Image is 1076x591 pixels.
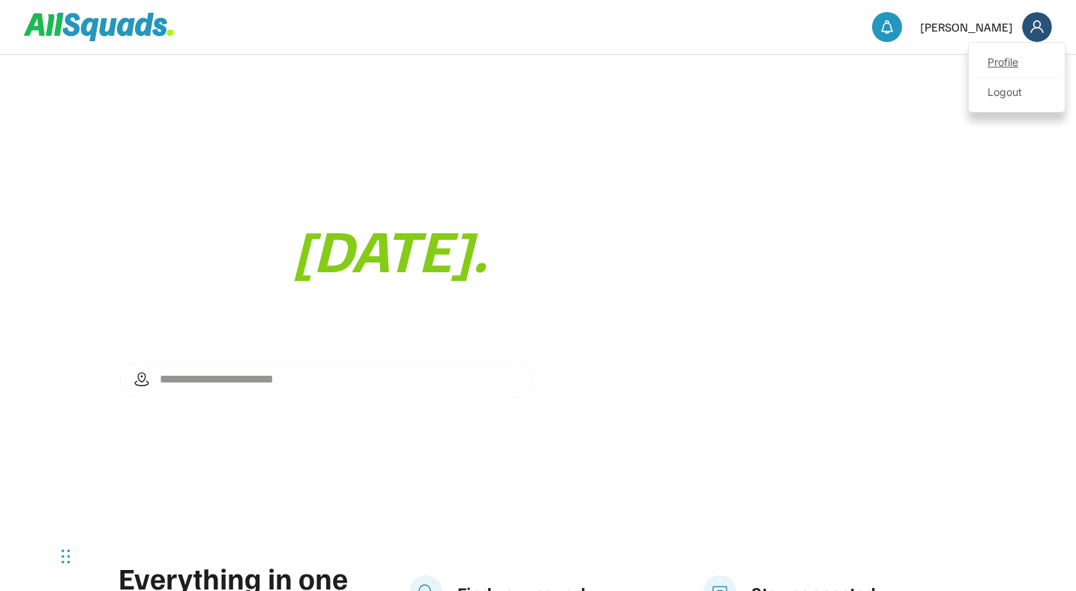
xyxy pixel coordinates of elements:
[120,145,532,283] div: Find your Squad
[292,211,487,286] font: [DATE].
[120,292,532,331] div: From Hot Shots to holiday camps, private lessons, and everything in between.
[973,48,1061,78] a: Profile
[1022,12,1052,42] img: Frame%2018.svg
[973,78,1061,108] div: Logout
[880,19,895,34] img: bell-03%20%281%29.svg
[920,18,1013,36] div: [PERSON_NAME]
[141,406,277,424] div: Discover coaches near you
